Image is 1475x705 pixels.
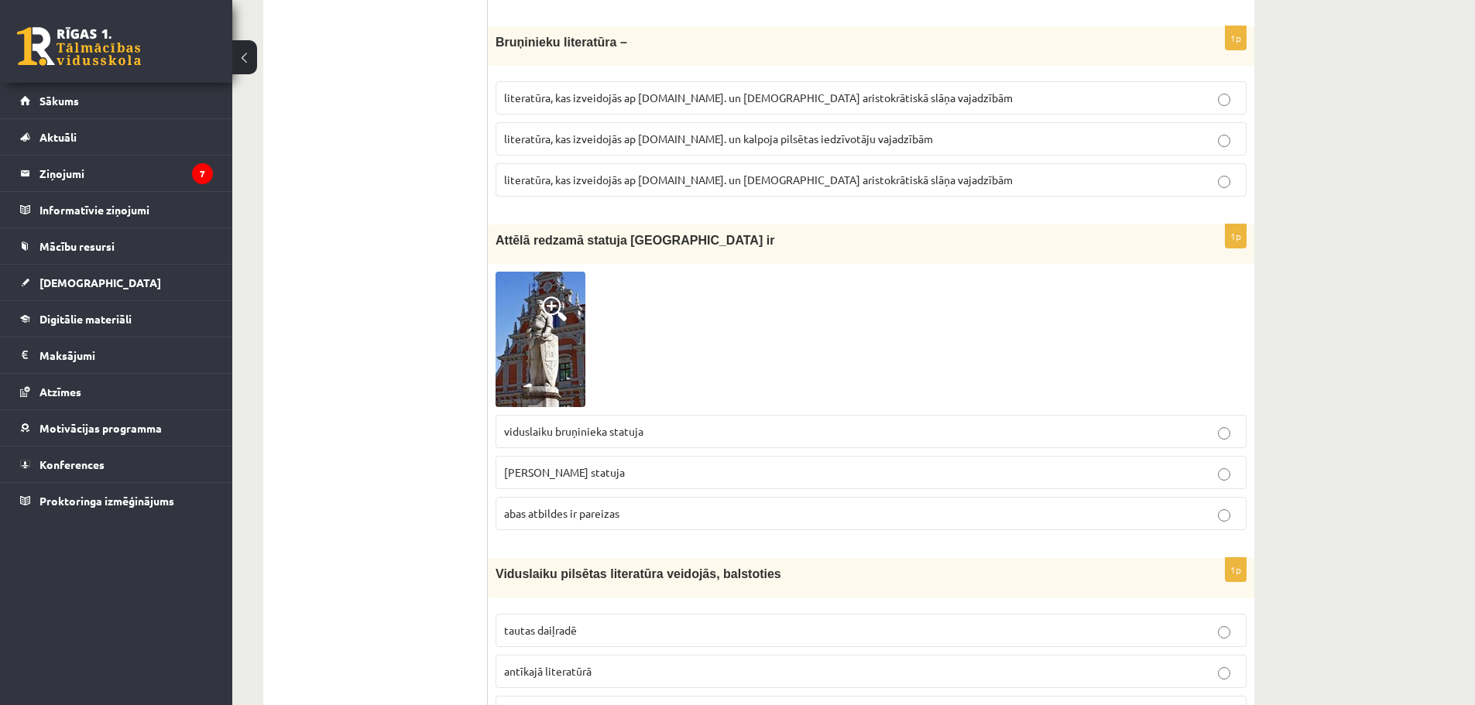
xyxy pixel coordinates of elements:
span: Atzīmes [39,385,81,399]
legend: Maksājumi [39,337,213,373]
input: literatūra, kas izveidojās ap [DOMAIN_NAME]. un [DEMOGRAPHIC_DATA] aristokrātiskā slāņa vajadzībām [1218,94,1230,106]
span: Sākums [39,94,79,108]
input: literatūra, kas izveidojās ap [DOMAIN_NAME]. un [DEMOGRAPHIC_DATA] aristokrātiskā slāņa vajadzībām [1218,176,1230,188]
input: viduslaiku bruņinieka statuja [1218,427,1230,440]
span: Bruņinieku literatūra – [496,36,627,49]
a: Aktuāli [20,119,213,155]
a: [DEMOGRAPHIC_DATA] [20,265,213,300]
input: abas atbildes ir pareizas [1218,509,1230,522]
span: Motivācijas programma [39,421,162,435]
a: Sākums [20,83,213,118]
i: 7 [192,163,213,184]
span: tautas daiļradē [504,623,577,637]
span: literatūra, kas izveidojās ap [DOMAIN_NAME]. un kalpoja pilsētas iedzīvotāju vajadzībām [504,132,933,145]
a: Konferences [20,447,213,482]
a: Digitālie materiāli [20,301,213,337]
span: Viduslaiku pilsētas literatūra veidojās, balstoties [496,567,781,580]
span: literatūra, kas izveidojās ap [DOMAIN_NAME]. un [DEMOGRAPHIC_DATA] aristokrātiskā slāņa vajadzībām [504,173,1013,187]
p: 1p [1225,557,1247,582]
input: tautas daiļradē [1218,626,1230,638]
span: antīkajā literatūrā [504,664,592,678]
span: Aktuāli [39,130,77,144]
a: Motivācijas programma [20,410,213,446]
legend: Informatīvie ziņojumi [39,192,213,228]
input: antīkajā literatūrā [1218,667,1230,679]
span: viduslaiku bruņinieka statuja [504,424,643,438]
a: Rīgas 1. Tālmācības vidusskola [17,27,141,66]
a: Maksājumi [20,337,213,373]
span: Attēlā redzamā statuja [GEOGRAPHIC_DATA] ir [496,234,774,247]
span: abas atbildes ir pareizas [504,506,619,520]
input: [PERSON_NAME] statuja [1218,468,1230,481]
span: literatūra, kas izveidojās ap [DOMAIN_NAME]. un [DEMOGRAPHIC_DATA] aristokrātiskā slāņa vajadzībām [504,91,1013,104]
input: literatūra, kas izveidojās ap [DOMAIN_NAME]. un kalpoja pilsētas iedzīvotāju vajadzībām [1218,135,1230,147]
a: Informatīvie ziņojumi [20,192,213,228]
a: Mācību resursi [20,228,213,264]
a: Proktoringa izmēģinājums [20,483,213,518]
span: Digitālie materiāli [39,312,132,326]
a: Atzīmes [20,374,213,409]
p: 1p [1225,26,1247,50]
legend: Ziņojumi [39,156,213,191]
a: Ziņojumi7 [20,156,213,191]
span: Proktoringa izmēģinājums [39,494,174,508]
p: 1p [1225,224,1247,248]
span: Mācību resursi [39,239,115,253]
span: [DEMOGRAPHIC_DATA] [39,275,161,289]
img: 1.jpg [496,272,585,407]
span: [PERSON_NAME] statuja [504,465,625,479]
span: Konferences [39,457,105,471]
